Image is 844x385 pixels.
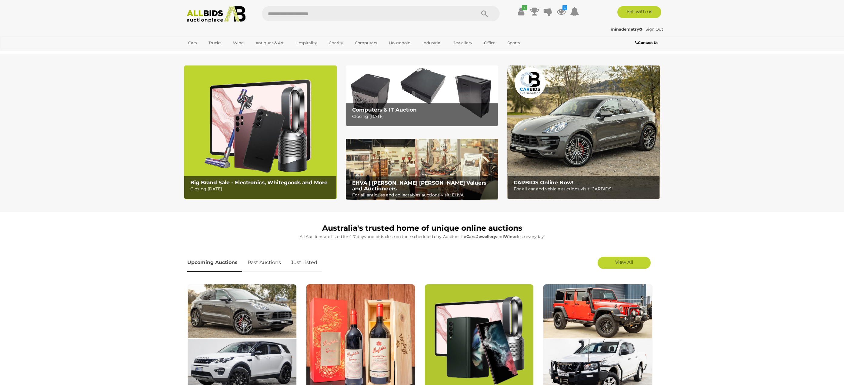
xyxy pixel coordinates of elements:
h1: Australia's trusted home of unique online auctions [187,224,657,233]
a: minademetry [611,27,643,32]
a: Charity [325,38,347,48]
strong: Jewellery [476,234,496,239]
a: Industrial [419,38,445,48]
button: Search [469,6,500,21]
p: For all antiques and collectables auctions visit: EHVA [352,191,495,199]
a: Upcoming Auctions [187,254,242,272]
a: Big Brand Sale - Electronics, Whitegoods and More Big Brand Sale - Electronics, Whitegoods and Mo... [184,65,337,199]
a: Jewellery [449,38,476,48]
a: Past Auctions [243,254,285,272]
a: Household [385,38,415,48]
b: EHVA | [PERSON_NAME] [PERSON_NAME] Valuers and Auctioneers [352,180,486,192]
p: Closing [DATE] [352,113,495,120]
a: ✔ [517,6,526,17]
a: Just Listed [286,254,322,272]
a: CARBIDS Online Now! CARBIDS Online Now! For all car and vehicle auctions visit: CARBIDS! [507,65,660,199]
a: Sports [503,38,524,48]
strong: Cars [466,234,475,239]
a: [GEOGRAPHIC_DATA] [184,48,235,58]
a: Contact Us [635,39,660,46]
img: Big Brand Sale - Electronics, Whitegoods and More [184,65,337,199]
b: Big Brand Sale - Electronics, Whitegoods and More [190,179,328,186]
a: Office [480,38,499,48]
img: Computers & IT Auction [346,65,498,126]
i: 3 [562,5,567,10]
a: Computers & IT Auction Computers & IT Auction Closing [DATE] [346,65,498,126]
a: Sign Out [646,27,663,32]
p: All Auctions are listed for 4-7 days and bids close on their scheduled day. Auctions for , and cl... [187,233,657,240]
a: Sell with us [617,6,661,18]
b: CARBIDS Online Now! [514,179,573,186]
img: EHVA | Evans Hastings Valuers and Auctioneers [346,139,498,200]
p: For all car and vehicle auctions visit: CARBIDS! [514,185,656,193]
a: Antiques & Art [252,38,288,48]
a: Hospitality [292,38,321,48]
i: ✔ [522,5,527,10]
span: View All [615,259,633,265]
a: Wine [229,38,248,48]
a: View All [598,257,651,269]
img: CARBIDS Online Now! [507,65,660,199]
a: Computers [351,38,381,48]
b: Computers & IT Auction [352,107,417,113]
a: Cars [184,38,201,48]
p: Closing [DATE] [190,185,333,193]
a: Trucks [205,38,225,48]
strong: Wine [504,234,515,239]
a: EHVA | Evans Hastings Valuers and Auctioneers EHVA | [PERSON_NAME] [PERSON_NAME] Valuers and Auct... [346,139,498,200]
a: 3 [557,6,566,17]
span: | [643,27,645,32]
img: Allbids.com.au [183,6,249,23]
b: Contact Us [635,40,658,45]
